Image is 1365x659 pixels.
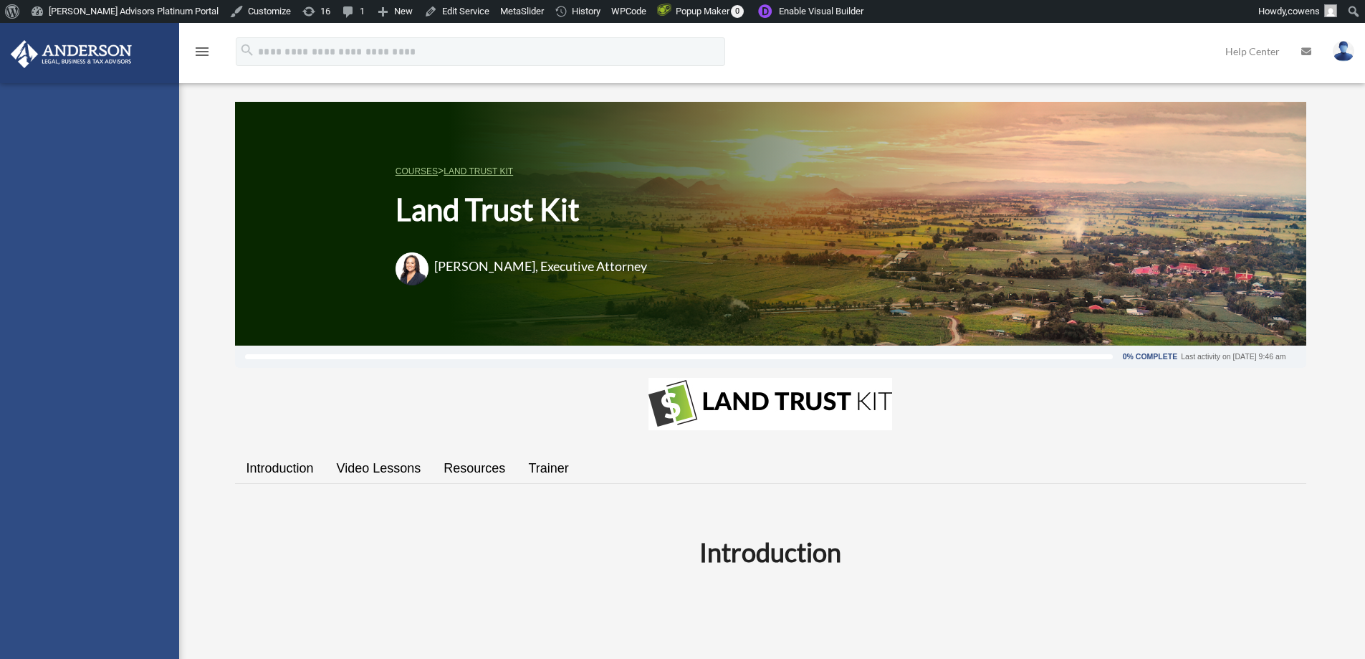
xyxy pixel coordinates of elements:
img: Amanda-Wylanda.png [396,252,428,285]
a: COURSES [396,166,438,176]
a: menu [193,48,211,60]
h3: [PERSON_NAME], Executive Attorney [434,257,647,275]
i: menu [193,43,211,60]
a: Resources [432,448,517,489]
a: Video Lessons [325,448,433,489]
h1: Land Trust Kit [396,189,665,231]
span: cowens [1288,6,1320,16]
h2: Introduction [244,534,1298,570]
a: Introduction [235,448,325,489]
span: 0 [731,5,744,18]
p: > [396,162,665,180]
div: Last activity on [DATE] 9:46 am [1181,353,1285,361]
a: Land Trust Kit [444,166,513,176]
a: Help Center [1215,23,1290,80]
a: Trainer [517,448,580,489]
img: User Pic [1333,41,1354,62]
i: search [239,42,255,58]
img: Anderson Advisors Platinum Portal [6,40,136,68]
div: 0% Complete [1123,353,1177,361]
